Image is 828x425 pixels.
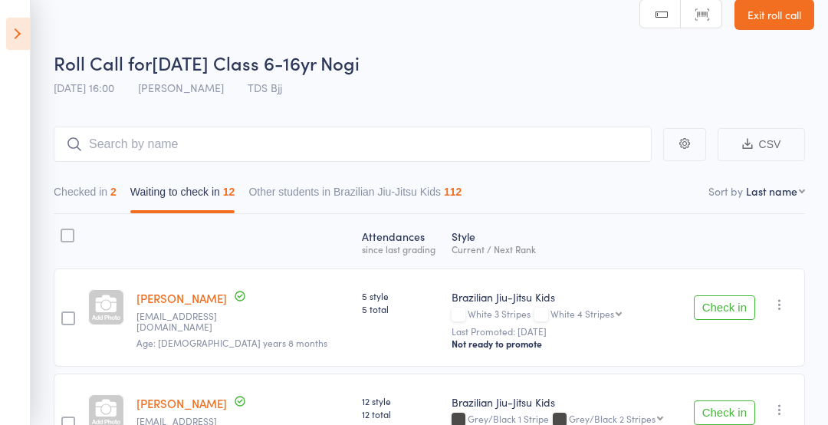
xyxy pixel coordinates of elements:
span: 5 total [362,302,439,315]
button: Waiting to check in12 [130,178,235,213]
div: 2 [110,186,117,198]
div: Not ready to promote [452,338,676,350]
small: awildremedy@gmail.com [136,311,236,333]
button: Other students in Brazilian Jiu-Jitsu Kids112 [248,178,462,213]
div: Brazilian Jiu-Jitsu Kids [452,394,676,410]
span: 12 style [362,394,439,407]
div: since last grading [362,244,439,254]
label: Sort by [708,183,743,199]
div: Last name [746,183,797,199]
div: Style [445,221,682,262]
div: Brazilian Jiu-Jitsu Kids [452,289,676,305]
button: CSV [718,128,805,161]
div: White 3 Stripes [452,308,676,321]
a: [PERSON_NAME] [136,290,227,306]
div: White 4 Stripes [550,308,614,318]
div: 112 [444,186,462,198]
span: [PERSON_NAME] [138,80,224,95]
div: 12 [223,186,235,198]
span: 12 total [362,407,439,420]
small: Last Promoted: [DATE] [452,326,676,337]
a: [PERSON_NAME] [136,395,227,411]
span: Roll Call for [54,50,152,75]
div: Grey/Black 2 Stripes [569,413,655,423]
span: [DATE] 16:00 [54,80,114,95]
span: Age: [DEMOGRAPHIC_DATA] years 8 months [136,336,327,349]
button: Checked in2 [54,178,117,213]
span: TDS Bjj [248,80,282,95]
input: Search by name [54,127,652,162]
span: [DATE] Class 6-16yr Nogi [152,50,360,75]
div: Current / Next Rank [452,244,676,254]
button: Check in [694,295,755,320]
span: 5 style [362,289,439,302]
div: Atten­dances [356,221,445,262]
button: Check in [694,400,755,425]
